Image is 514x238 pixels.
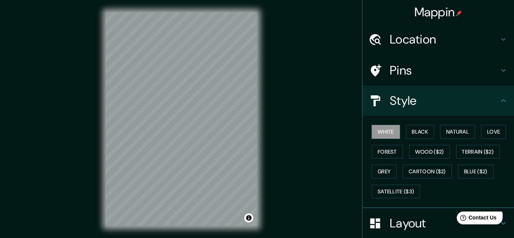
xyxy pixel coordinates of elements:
div: Location [362,24,514,54]
button: Black [406,125,434,139]
h4: Layout [390,216,499,231]
h4: Mappin [414,5,462,20]
button: Blue ($2) [458,165,494,179]
div: Pins [362,55,514,86]
iframe: Help widget launcher [447,208,506,230]
canvas: Map [106,12,257,226]
button: Wood ($2) [409,145,450,159]
button: Love [481,125,506,139]
button: Grey [372,165,397,179]
h4: Location [390,32,499,47]
img: pin-icon.png [456,10,462,16]
button: Forest [372,145,403,159]
button: Natural [440,125,475,139]
h4: Style [390,93,499,108]
button: Terrain ($2) [456,145,500,159]
button: Toggle attribution [244,213,253,222]
button: White [372,125,400,139]
button: Cartoon ($2) [403,165,452,179]
h4: Pins [390,63,499,78]
div: Style [362,86,514,116]
button: Satellite ($3) [372,185,420,199]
